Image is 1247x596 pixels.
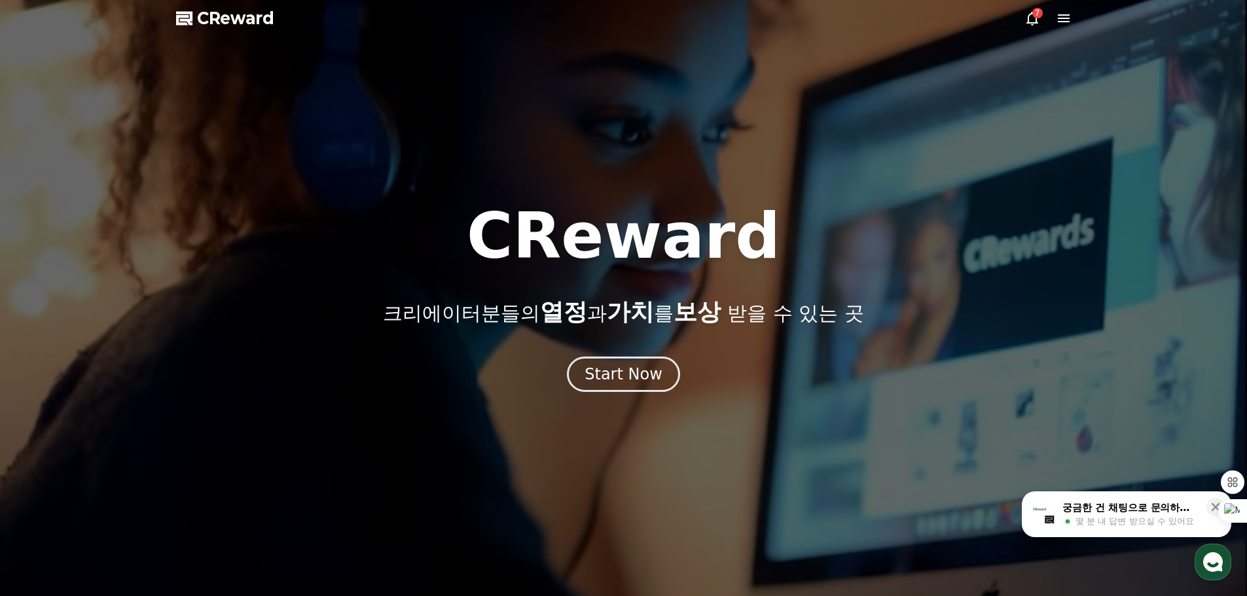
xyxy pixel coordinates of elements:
span: 설정 [202,434,218,445]
a: 7 [1024,10,1040,26]
span: 대화 [120,435,136,446]
span: CReward [197,8,274,29]
div: 7 [1032,8,1043,18]
span: 홈 [41,434,49,445]
span: 열정 [540,298,587,325]
a: 홈 [4,415,86,447]
a: Start Now [567,370,680,382]
a: 대화 [86,415,169,447]
h1: CReward [467,205,780,268]
p: 크리에이터분들의 과 를 받을 수 있는 곳 [383,299,863,325]
a: CReward [176,8,274,29]
span: 가치 [607,298,654,325]
a: 설정 [169,415,251,447]
div: Start Now [585,364,662,385]
button: Start Now [567,357,680,392]
span: 보상 [674,298,721,325]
